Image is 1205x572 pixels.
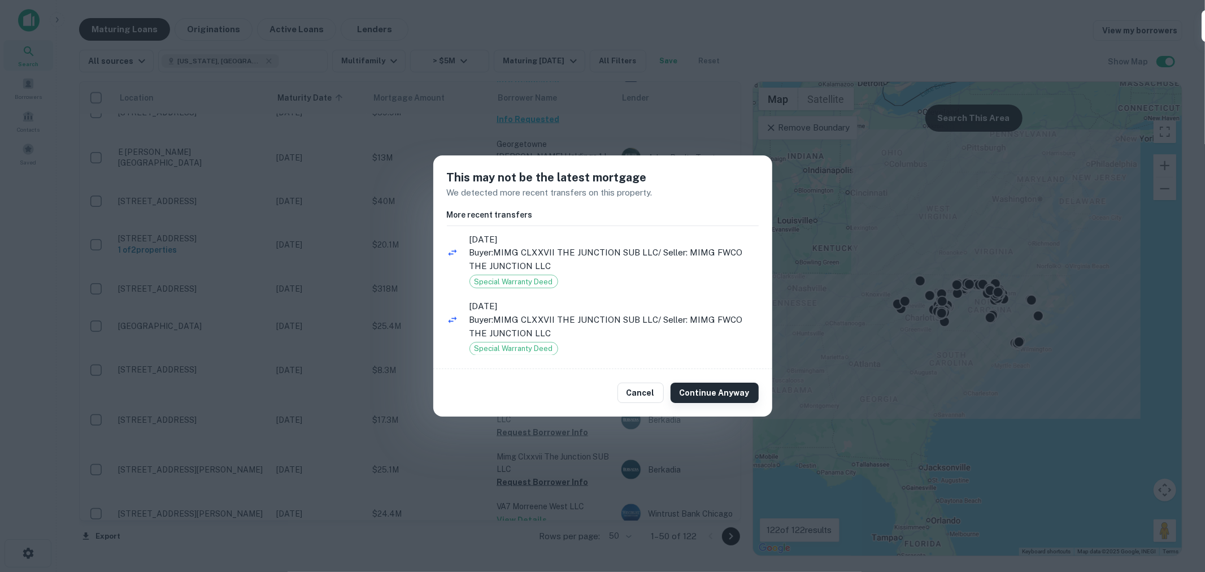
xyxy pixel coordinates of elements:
div: Special Warranty Deed [469,342,558,356]
span: [DATE] [469,300,759,313]
iframe: Chat Widget [1149,482,1205,536]
button: Continue Anyway [671,383,759,403]
h6: More recent transfers [447,209,759,221]
p: We detected more recent transfers on this property. [447,186,759,200]
h5: This may not be the latest mortgage [447,169,759,186]
span: Special Warranty Deed [470,276,558,288]
button: Cancel [617,383,664,403]
span: Special Warranty Deed [470,343,558,354]
p: Buyer: MIMG CLXXVII THE JUNCTION SUB LLC / Seller: MIMG FWCO THE JUNCTION LLC [469,313,759,340]
div: Special Warranty Deed [469,275,558,288]
p: Buyer: MIMG CLXXVII THE JUNCTION SUB LLC / Seller: MIMG FWCO THE JUNCTION LLC [469,246,759,272]
span: [DATE] [469,233,759,246]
